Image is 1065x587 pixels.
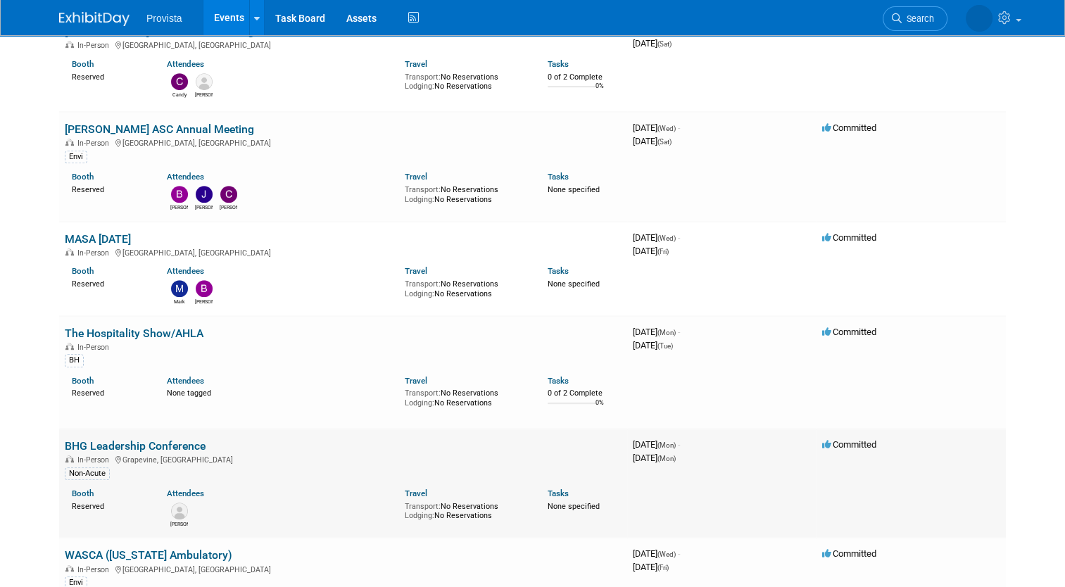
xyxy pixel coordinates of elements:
span: (Mon) [657,441,676,449]
span: Committed [822,327,876,337]
a: Tasks [548,488,569,498]
img: Candy Price [171,73,188,90]
span: (Fri) [657,564,669,572]
span: In-Person [77,343,113,352]
span: Committed [822,439,876,450]
span: [DATE] [633,38,672,49]
div: [GEOGRAPHIC_DATA], [GEOGRAPHIC_DATA] [65,563,622,574]
div: None tagged [167,386,394,398]
a: Attendees [167,488,204,498]
a: Search [883,6,947,31]
a: Tasks [548,172,569,182]
span: (Mon) [657,455,676,462]
span: In-Person [77,455,113,465]
div: Jeff Lawrence [195,203,213,211]
span: (Mon) [657,329,676,336]
div: 0 of 2 Complete [548,389,622,398]
div: Non-Acute [65,467,110,480]
div: Candy Price [170,90,188,99]
a: The Hospitality Show/AHLA [65,327,203,340]
div: Mark Maki [170,297,188,305]
span: - [678,548,680,559]
span: Committed [822,122,876,133]
td: 0% [595,82,604,101]
a: Tasks [548,376,569,386]
a: WASCA ([US_STATE] Ambulatory) [65,548,232,562]
span: [DATE] [633,548,680,559]
div: No Reservations No Reservations [405,499,527,521]
img: In-Person Event [65,565,74,572]
span: (Wed) [657,125,676,132]
a: Tasks [548,266,569,276]
span: (Wed) [657,234,676,242]
span: [DATE] [633,327,680,337]
a: Attendees [167,59,204,69]
span: - [678,327,680,337]
span: [DATE] [633,246,669,256]
a: Attendees [167,172,204,182]
div: BH [65,354,84,367]
span: In-Person [77,565,113,574]
span: Lodging: [405,289,434,298]
div: Envi [65,151,87,163]
div: No Reservations No Reservations [405,386,527,408]
img: In-Person Event [65,455,74,462]
img: Rayna Frisby [196,73,213,90]
span: Transport: [405,502,441,511]
span: Transport: [405,389,441,398]
span: - [678,232,680,243]
img: Jeff Lawrence [196,186,213,203]
div: Reserved [72,70,146,82]
span: (Sat) [657,40,672,48]
a: Travel [405,376,427,386]
img: Ron Krisman [171,503,188,519]
span: In-Person [77,139,113,148]
a: Booth [72,266,94,276]
div: Reserved [72,277,146,289]
div: Rayna Frisby [195,90,213,99]
span: [DATE] [633,439,680,450]
span: [DATE] [633,340,673,351]
a: Travel [405,59,427,69]
div: Reserved [72,499,146,512]
img: Beth Chan [171,186,188,203]
a: Attendees [167,376,204,386]
div: Beth Chan [170,203,188,211]
a: Tasks [548,59,569,69]
a: Travel [405,172,427,182]
span: None specified [548,185,600,194]
span: Provista [146,13,182,24]
span: Committed [822,232,876,243]
a: Booth [72,488,94,498]
img: ExhibitDay [59,12,130,26]
a: Attendees [167,266,204,276]
img: Shai Davis [966,5,992,32]
div: 0 of 2 Complete [548,72,622,82]
span: (Sat) [657,138,672,146]
td: 0% [595,399,604,418]
img: Beth Chan [196,280,213,297]
div: Grapevine, [GEOGRAPHIC_DATA] [65,453,622,465]
span: [DATE] [633,562,669,572]
span: Search [902,13,934,24]
a: Booth [72,376,94,386]
span: - [678,122,680,133]
span: (Fri) [657,248,669,255]
div: [GEOGRAPHIC_DATA], [GEOGRAPHIC_DATA] [65,246,622,258]
span: [DATE] [633,453,676,463]
a: Travel [405,488,427,498]
span: Lodging: [405,398,434,408]
span: [DATE] [633,232,680,243]
span: - [678,439,680,450]
a: Travel [405,266,427,276]
div: Ron Krisman [170,519,188,528]
span: Lodging: [405,511,434,520]
div: Beth Chan [195,297,213,305]
span: (Wed) [657,550,676,558]
img: In-Person Event [65,41,74,48]
span: [DATE] [633,136,672,146]
span: [DATE] [633,122,680,133]
img: Clifford Parker [220,186,237,203]
span: None specified [548,502,600,511]
div: No Reservations No Reservations [405,277,527,298]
